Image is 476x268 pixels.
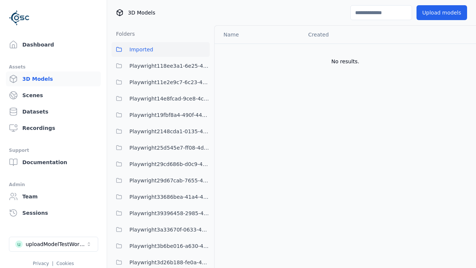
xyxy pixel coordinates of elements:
[6,37,101,52] a: Dashboard
[129,176,210,185] span: Playwright29d67cab-7655-4a15-9701-4b560da7f167
[6,88,101,103] a: Scenes
[112,124,210,139] button: Playwright2148cda1-0135-4eee-9a3e-ba7e638b60a6
[215,26,302,44] th: Name
[112,140,210,155] button: Playwright25d545e7-ff08-4d3b-b8cd-ba97913ee80b
[129,160,210,169] span: Playwright29cd686b-d0c9-4777-aa54-1065c8c7cee8
[112,75,210,90] button: Playwright11e2e9c7-6c23-4ce7-ac48-ea95a4ff6a43
[52,261,54,266] span: |
[129,242,210,251] span: Playwright3b6be016-a630-4ca3-92e7-a43ae52b5237
[129,192,210,201] span: Playwright33686bea-41a4-43c8-b27a-b40c54b773e3
[6,189,101,204] a: Team
[112,189,210,204] button: Playwright33686bea-41a4-43c8-b27a-b40c54b773e3
[57,261,74,266] a: Cookies
[9,146,98,155] div: Support
[112,157,210,172] button: Playwright29cd686b-d0c9-4777-aa54-1065c8c7cee8
[112,30,135,38] h3: Folders
[26,240,86,248] div: uploadModelTestWorkspace
[129,94,210,103] span: Playwright14e8fcad-9ce8-4c9f-9ba9-3f066997ed84
[6,104,101,119] a: Datasets
[215,44,476,79] td: No results.
[416,5,467,20] button: Upload models
[112,173,210,188] button: Playwright29d67cab-7655-4a15-9701-4b560da7f167
[112,91,210,106] button: Playwright14e8fcad-9ce8-4c9f-9ba9-3f066997ed84
[129,111,210,119] span: Playwright19fbf8a4-490f-4493-a67b-72679a62db0e
[129,258,210,267] span: Playwright3d26b188-fe0a-407b-a71b-8b3c7b583378
[112,222,210,237] button: Playwright3a33670f-0633-4287-95f5-4fa64ebe02dc
[129,61,210,70] span: Playwright118ee3a1-6e25-456a-9a29-0f34eaed349c
[9,7,30,28] img: Logo
[129,143,210,152] span: Playwright25d545e7-ff08-4d3b-b8cd-ba97913ee80b
[129,209,210,218] span: Playwright39396458-2985-42cf-8e78-891847c6b0fc
[112,239,210,253] button: Playwright3b6be016-a630-4ca3-92e7-a43ae52b5237
[6,155,101,170] a: Documentation
[112,42,210,57] button: Imported
[9,237,98,252] button: Select a workspace
[15,240,23,248] div: u
[129,127,210,136] span: Playwright2148cda1-0135-4eee-9a3e-ba7e638b60a6
[33,261,49,266] a: Privacy
[112,206,210,221] button: Playwright39396458-2985-42cf-8e78-891847c6b0fc
[128,9,155,16] span: 3D Models
[6,205,101,220] a: Sessions
[129,78,210,87] span: Playwright11e2e9c7-6c23-4ce7-ac48-ea95a4ff6a43
[6,71,101,86] a: 3D Models
[112,58,210,73] button: Playwright118ee3a1-6e25-456a-9a29-0f34eaed349c
[302,26,392,44] th: Created
[129,225,210,234] span: Playwright3a33670f-0633-4287-95f5-4fa64ebe02dc
[9,180,98,189] div: Admin
[129,45,153,54] span: Imported
[112,108,210,122] button: Playwright19fbf8a4-490f-4493-a67b-72679a62db0e
[9,63,98,71] div: Assets
[6,121,101,135] a: Recordings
